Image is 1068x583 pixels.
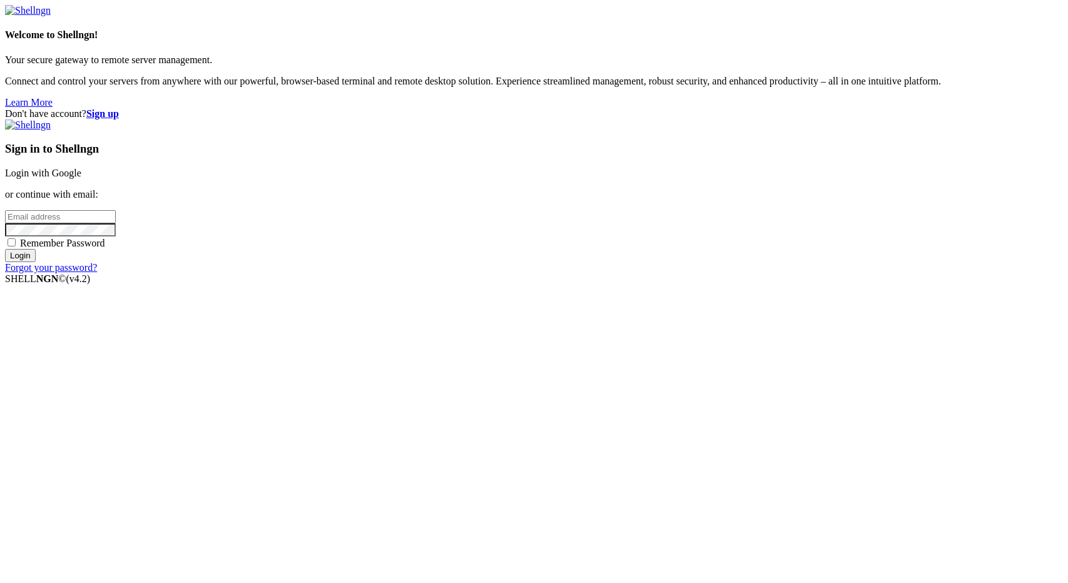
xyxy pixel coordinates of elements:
[8,238,16,246] input: Remember Password
[36,273,59,284] b: NGN
[5,5,51,16] img: Shellngn
[86,108,119,119] a: Sign up
[5,119,51,131] img: Shellngn
[5,97,53,108] a: Learn More
[5,142,1063,156] h3: Sign in to Shellngn
[66,273,91,284] span: 4.2.0
[5,210,116,223] input: Email address
[5,54,1063,66] p: Your secure gateway to remote server management.
[20,238,105,248] span: Remember Password
[5,76,1063,87] p: Connect and control your servers from anywhere with our powerful, browser-based terminal and remo...
[5,189,1063,200] p: or continue with email:
[5,249,36,262] input: Login
[5,262,97,273] a: Forgot your password?
[5,273,90,284] span: SHELL ©
[5,168,81,178] a: Login with Google
[5,29,1063,41] h4: Welcome to Shellngn!
[5,108,1063,119] div: Don't have account?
